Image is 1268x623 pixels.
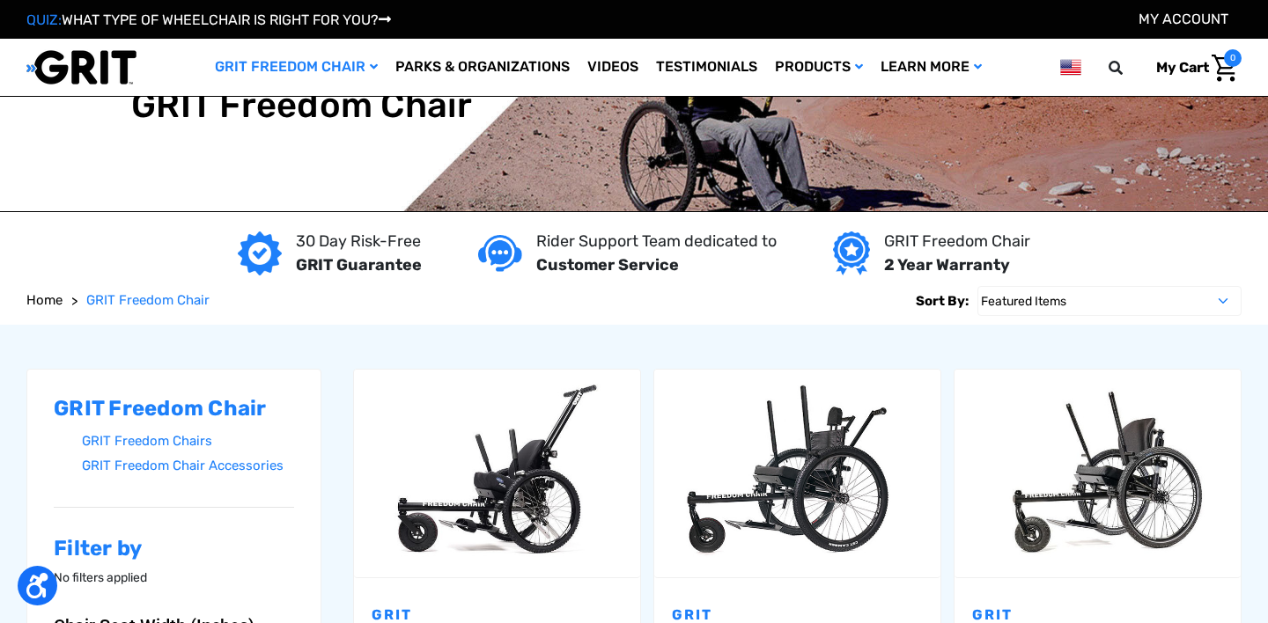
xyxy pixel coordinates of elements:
strong: GRIT Guarantee [296,255,422,275]
a: GRIT Freedom Chair: Spartan,$3,995.00 [654,370,940,577]
a: GRIT Freedom Chair [206,39,387,96]
a: QUIZ:WHAT TYPE OF WHEELCHAIR IS RIGHT FOR YOU? [26,11,391,28]
p: No filters applied [54,568,294,587]
span: Home [26,292,63,308]
a: Account [1139,11,1228,27]
a: GRIT Junior,$4,995.00 [354,370,640,577]
img: GRIT Freedom Chair: Spartan [654,377,940,568]
iframe: Tidio Chat [1028,509,1260,592]
label: Sort By: [916,286,969,316]
p: Rider Support Team dedicated to [536,230,777,253]
a: Videos [579,39,647,96]
img: Customer service [478,235,522,271]
img: Year warranty [833,231,869,275]
img: GRIT Guarantee [238,231,282,275]
a: GRIT Freedom Chair Accessories [82,453,294,479]
p: 30 Day Risk-Free [296,230,422,253]
a: Cart with 0 items [1143,49,1242,86]
span: 0 [1224,49,1242,67]
a: Learn More [872,39,991,96]
img: GRIT Freedom Chair Pro: the Pro model shown including contoured Invacare Matrx seatback, Spinergy... [955,377,1241,568]
strong: Customer Service [536,255,679,275]
span: QUIZ: [26,11,62,28]
span: GRIT Freedom Chair [86,292,210,308]
h2: Filter by [54,536,294,561]
input: Search [1117,49,1143,86]
p: GRIT Freedom Chair [884,230,1030,253]
strong: 2 Year Warranty [884,255,1010,275]
a: Testimonials [647,39,766,96]
a: GRIT Freedom Chairs [82,429,294,454]
a: Home [26,290,63,311]
img: GRIT All-Terrain Wheelchair and Mobility Equipment [26,49,136,85]
h1: GRIT Freedom Chair [131,84,473,127]
img: GRIT Junior: GRIT Freedom Chair all terrain wheelchair engineered specifically for kids [354,377,640,568]
img: Cart [1212,55,1237,82]
a: GRIT Freedom Chair [86,290,210,311]
img: us.png [1060,56,1081,78]
a: GRIT Freedom Chair: Pro,$5,495.00 [955,370,1241,577]
h2: GRIT Freedom Chair [54,396,294,421]
span: My Cart [1156,59,1209,76]
a: Parks & Organizations [387,39,579,96]
a: Products [766,39,872,96]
